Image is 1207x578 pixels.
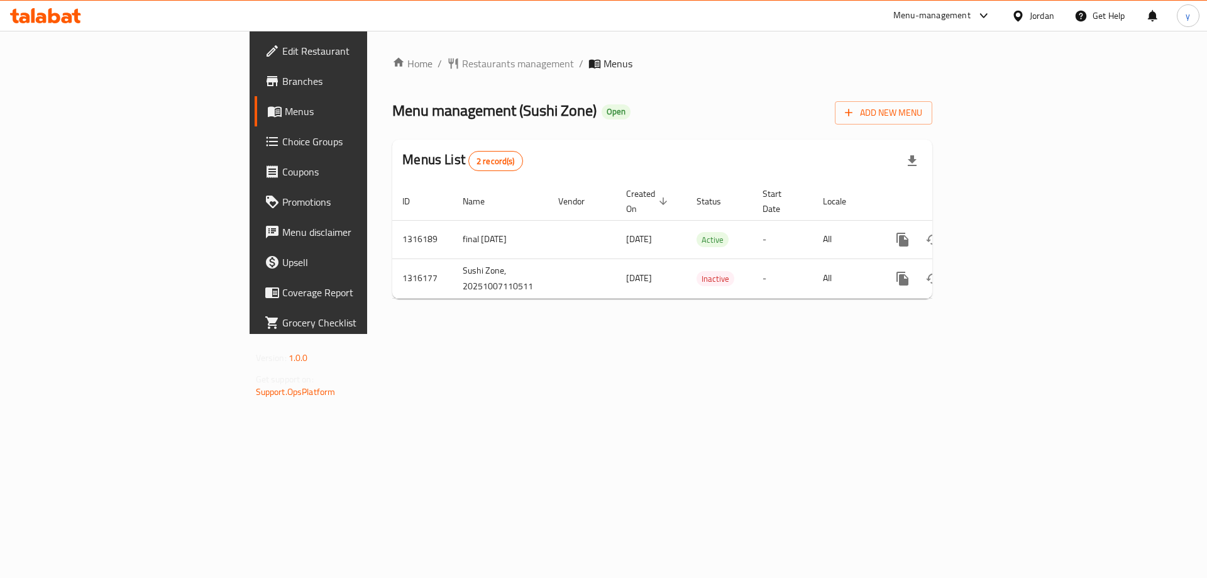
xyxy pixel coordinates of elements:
[256,350,287,366] span: Version:
[897,146,927,176] div: Export file
[697,232,729,247] div: Active
[392,56,932,71] nav: breadcrumb
[888,225,918,255] button: more
[558,194,601,209] span: Vendor
[835,101,932,125] button: Add New Menu
[255,247,451,277] a: Upsell
[602,106,631,117] span: Open
[255,126,451,157] a: Choice Groups
[289,350,308,366] span: 1.0.0
[697,272,734,286] span: Inactive
[402,194,426,209] span: ID
[453,220,548,258] td: final [DATE]
[282,43,441,58] span: Edit Restaurant
[402,150,522,171] h2: Menus List
[255,277,451,308] a: Coverage Report
[256,384,336,400] a: Support.OpsPlatform
[282,74,441,89] span: Branches
[602,104,631,119] div: Open
[282,134,441,149] span: Choice Groups
[626,270,652,286] span: [DATE]
[813,258,878,298] td: All
[918,225,948,255] button: Change Status
[763,186,798,216] span: Start Date
[1186,9,1190,23] span: y
[626,186,671,216] span: Created On
[918,264,948,294] button: Change Status
[282,285,441,300] span: Coverage Report
[255,308,451,338] a: Grocery Checklist
[282,315,441,330] span: Grocery Checklist
[255,217,451,247] a: Menu disclaimer
[626,231,652,247] span: [DATE]
[1030,9,1054,23] div: Jordan
[255,96,451,126] a: Menus
[579,56,583,71] li: /
[469,155,522,167] span: 2 record(s)
[878,182,1018,221] th: Actions
[282,194,441,209] span: Promotions
[453,258,548,298] td: Sushi Zone, 20251007110511
[392,182,1018,299] table: enhanced table
[255,66,451,96] a: Branches
[845,105,922,121] span: Add New Menu
[893,8,971,23] div: Menu-management
[285,104,441,119] span: Menus
[255,187,451,217] a: Promotions
[888,264,918,294] button: more
[392,96,597,125] span: Menu management ( Sushi Zone )
[447,56,574,71] a: Restaurants management
[255,157,451,187] a: Coupons
[282,225,441,240] span: Menu disclaimer
[752,258,813,298] td: -
[603,56,632,71] span: Menus
[256,371,314,387] span: Get support on:
[697,194,737,209] span: Status
[462,56,574,71] span: Restaurants management
[463,194,501,209] span: Name
[468,151,523,171] div: Total records count
[752,220,813,258] td: -
[255,36,451,66] a: Edit Restaurant
[823,194,863,209] span: Locale
[813,220,878,258] td: All
[282,255,441,270] span: Upsell
[282,164,441,179] span: Coupons
[697,233,729,247] span: Active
